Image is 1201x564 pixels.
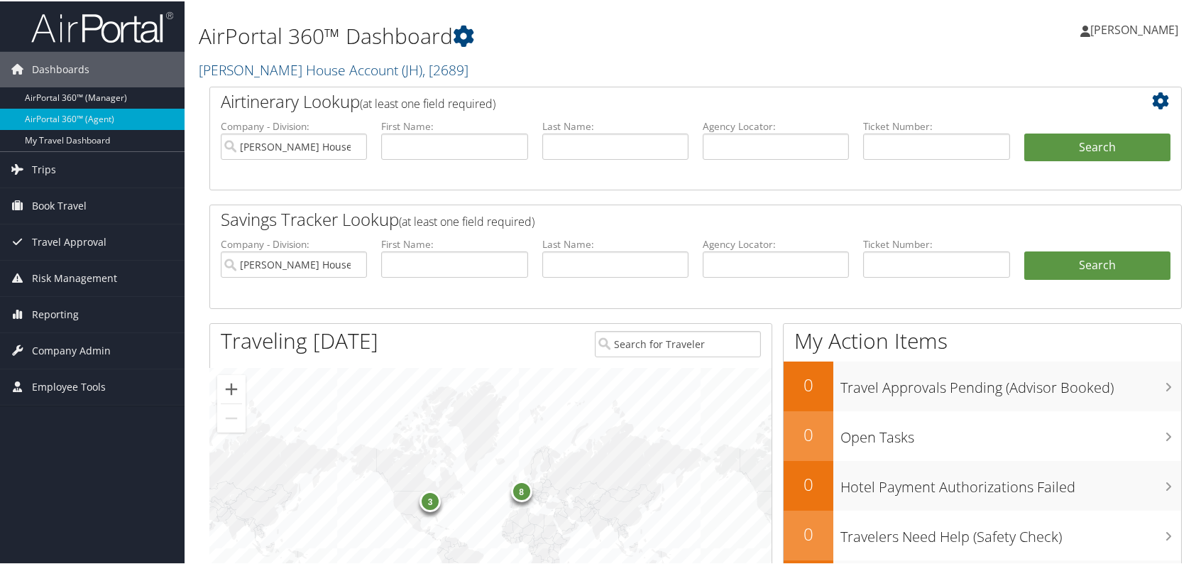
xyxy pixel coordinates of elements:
button: Search [1024,132,1170,161]
span: Travel Approval [32,223,106,259]
div: 3 [419,489,441,511]
span: Trips [32,151,56,186]
h3: Travelers Need Help (Safety Check) [840,519,1181,546]
h1: AirPortal 360™ Dashboard [199,20,861,50]
span: Book Travel [32,187,87,222]
a: 0Travelers Need Help (Safety Check) [784,509,1181,559]
h3: Open Tasks [840,419,1181,446]
h1: My Action Items [784,325,1181,354]
span: (at least one field required) [360,94,495,110]
span: Risk Management [32,259,117,295]
label: Company - Division: [221,118,367,132]
label: Ticket Number: [863,236,1009,250]
div: 8 [511,479,532,501]
h2: 0 [784,521,833,545]
span: , [ 2689 ] [422,59,468,78]
span: Employee Tools [32,368,106,403]
span: ( JH ) [402,59,422,78]
h2: 0 [784,421,833,445]
img: airportal-logo.png [31,9,173,43]
h2: Airtinerary Lookup [221,88,1090,112]
h3: Travel Approvals Pending (Advisor Booked) [840,369,1181,396]
h2: 0 [784,471,833,495]
label: Last Name: [542,236,689,250]
input: search accounts [221,250,367,276]
span: Company Admin [32,332,111,367]
label: First Name: [381,236,527,250]
span: (at least one field required) [399,212,534,228]
h2: 0 [784,372,833,396]
label: Ticket Number: [863,118,1009,132]
a: Search [1024,250,1170,278]
label: Agency Locator: [703,118,849,132]
a: [PERSON_NAME] [1080,7,1192,50]
span: [PERSON_NAME] [1090,21,1178,36]
h3: Hotel Payment Authorizations Failed [840,469,1181,496]
a: 0Open Tasks [784,410,1181,460]
label: First Name: [381,118,527,132]
h2: Savings Tracker Lookup [221,206,1090,230]
a: 0Travel Approvals Pending (Advisor Booked) [784,360,1181,410]
span: Reporting [32,295,79,331]
h1: Traveling [DATE] [221,325,378,354]
button: Zoom in [217,374,246,402]
label: Company - Division: [221,236,367,250]
label: Last Name: [542,118,689,132]
input: Search for Traveler [595,330,761,356]
a: [PERSON_NAME] House Account [199,59,468,78]
button: Zoom out [217,403,246,431]
span: Dashboards [32,50,89,86]
a: 0Hotel Payment Authorizations Failed [784,460,1181,509]
label: Agency Locator: [703,236,849,250]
